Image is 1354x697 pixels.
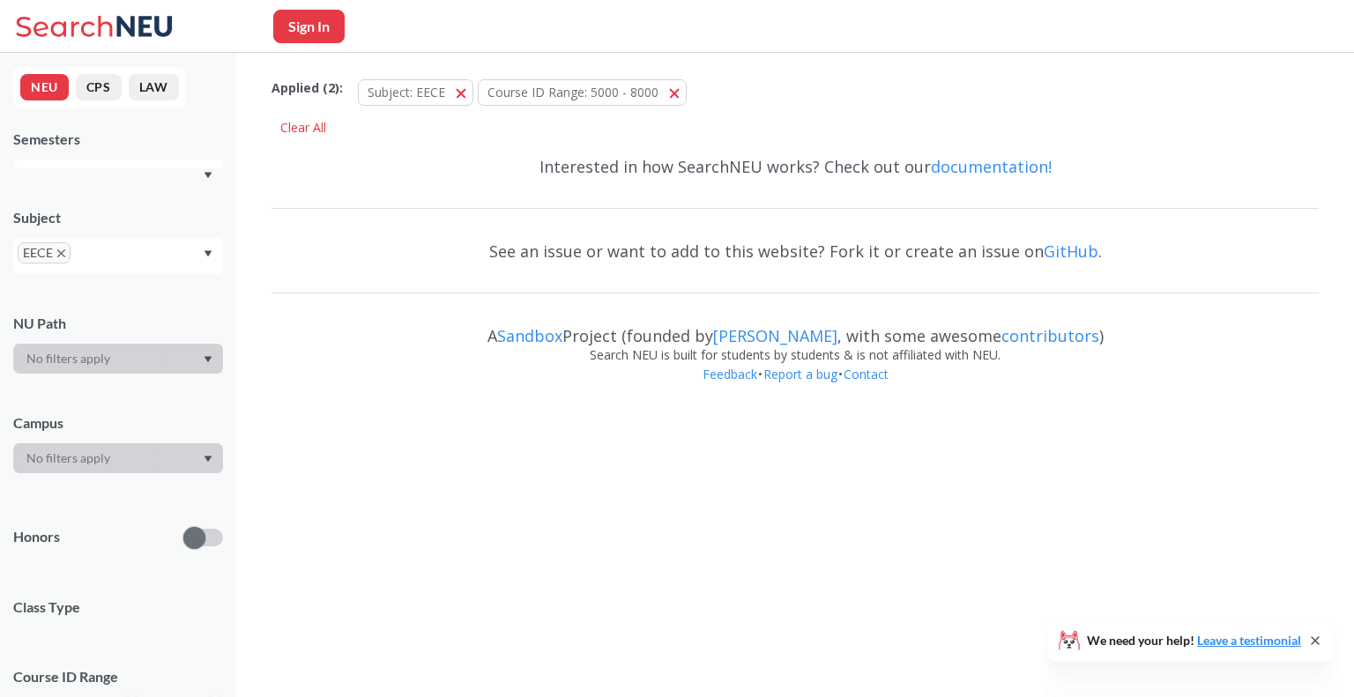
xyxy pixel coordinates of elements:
div: A Project (founded by , with some awesome ) [272,310,1319,345]
svg: X to remove pill [57,249,65,257]
div: EECEX to remove pillDropdown arrow [13,238,223,274]
div: See an issue or want to add to this website? Fork it or create an issue on . [272,226,1319,277]
a: Feedback [702,366,758,382]
a: contributors [1001,325,1099,346]
button: Subject: EECE [358,79,473,106]
a: Report a bug [763,366,838,382]
div: Dropdown arrow [13,443,223,473]
button: Sign In [273,10,345,43]
div: NU Path [13,314,223,333]
span: Applied ( 2 ): [272,78,343,98]
span: Class Type [13,597,223,617]
p: Course ID Range [13,667,223,687]
div: Dropdown arrow [13,344,223,374]
span: We need your help! [1087,634,1301,647]
div: Clear All [272,115,335,141]
a: documentation! [931,156,1052,177]
div: • • [272,365,1319,411]
a: Contact [843,366,889,382]
div: Campus [13,413,223,433]
p: Honors [13,527,60,547]
span: Subject: EECE [368,84,445,100]
a: [PERSON_NAME] [713,325,837,346]
svg: Dropdown arrow [204,456,212,463]
span: EECEX to remove pill [18,242,71,263]
div: Search NEU is built for students by students & is not affiliated with NEU. [272,345,1319,365]
a: Leave a testimonial [1197,633,1301,648]
svg: Dropdown arrow [204,356,212,363]
button: NEU [20,74,69,100]
button: CPS [76,74,122,100]
button: LAW [129,74,179,100]
a: GitHub [1044,241,1098,262]
svg: Dropdown arrow [204,250,212,257]
span: Course ID Range: 5000 - 8000 [487,84,658,100]
div: Subject [13,208,223,227]
svg: Dropdown arrow [204,172,212,179]
div: Interested in how SearchNEU works? Check out our [272,141,1319,192]
button: Course ID Range: 5000 - 8000 [478,79,687,106]
div: Semesters [13,130,223,149]
a: Sandbox [497,325,562,346]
